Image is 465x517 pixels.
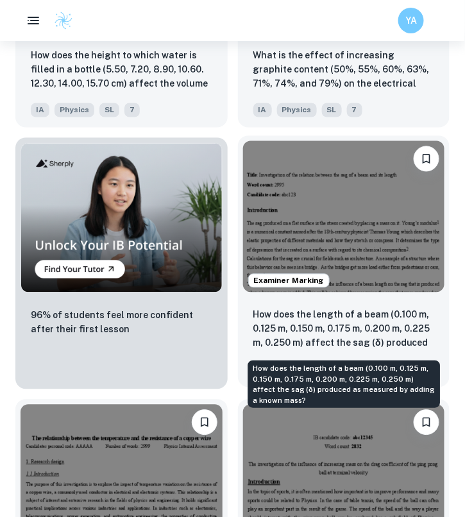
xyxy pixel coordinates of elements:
[243,141,445,292] img: Physics IA example thumbnail: How does the length of a beam (0.100 m,
[31,309,212,337] p: 96% of students feel more confident after their first lesson
[414,146,439,172] button: Bookmark
[404,13,419,28] h6: YA
[253,103,272,117] span: IA
[414,410,439,436] button: Bookmark
[54,11,73,30] img: Clastify logo
[248,361,440,409] div: How does the length of a beam (0.100 m, 0.125 m, 0.150 m, 0.175 m, 0.200 m, 0.225 m, 0.250 m) aff...
[347,103,362,117] span: 7
[124,103,140,117] span: 7
[99,103,119,117] span: SL
[31,48,212,92] p: How does the height to which water is filled in a bottle (5.50, 7.20, 8.90, 10.60. 12.30, 14.00, ...
[55,103,94,117] span: Physics
[192,410,217,436] button: Bookmark
[253,308,435,352] p: How does the length of a beam (0.100 m, 0.125 m, 0.150 m, 0.175 m, 0.200 m, 0.225 m, 0.250 m) aff...
[46,11,73,30] a: Clastify logo
[21,143,223,293] img: Thumbnail
[238,138,450,389] a: Examiner MarkingBookmarkHow does the length of a beam (0.100 m, 0.125 m, 0.150 m, 0.175 m, 0.200 ...
[398,8,424,33] button: YA
[15,138,228,389] a: Thumbnail96% of students feel more confident after their first lesson
[277,103,317,117] span: Physics
[31,103,49,117] span: IA
[249,275,329,287] span: Examiner Marking
[253,48,435,92] p: What is the effect of increasing graphite content (50%, 55%, 60%, 63%, 71%, 74%, and 79%) on the ...
[322,103,342,117] span: SL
